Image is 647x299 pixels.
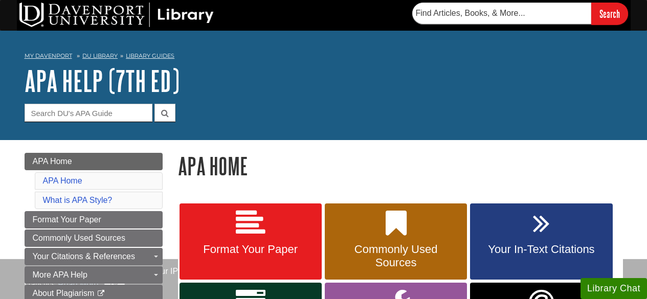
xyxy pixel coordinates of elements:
[82,52,118,59] a: DU Library
[33,215,101,224] span: Format Your Paper
[478,243,605,256] span: Your In-Text Citations
[25,229,163,247] a: Commonly Used Sources
[25,211,163,228] a: Format Your Paper
[25,52,72,60] a: My Davenport
[33,270,87,279] span: More APA Help
[25,49,623,65] nav: breadcrumb
[19,3,214,27] img: DU Library
[33,289,95,297] span: About Plagiarism
[97,290,105,297] i: This link opens in a new window
[187,243,314,256] span: Format Your Paper
[332,243,459,269] span: Commonly Used Sources
[33,252,135,261] span: Your Citations & References
[43,176,82,185] a: APA Home
[33,157,72,166] span: APA Home
[25,153,163,170] a: APA Home
[178,153,623,179] h1: APA Home
[43,196,113,204] a: What is APA Style?
[25,248,163,265] a: Your Citations & References
[180,203,322,280] a: Format Your Paper
[126,52,174,59] a: Library Guides
[325,203,467,280] a: Commonly Used Sources
[25,104,152,122] input: Search DU's APA Guide
[25,266,163,284] a: More APA Help
[25,65,180,97] a: APA Help (7th Ed)
[470,203,612,280] a: Your In-Text Citations
[33,234,125,242] span: Commonly Used Sources
[591,3,628,25] input: Search
[581,278,647,299] button: Library Chat
[412,3,628,25] form: Searches DU Library's articles, books, and more
[412,3,591,24] input: Find Articles, Books, & More...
